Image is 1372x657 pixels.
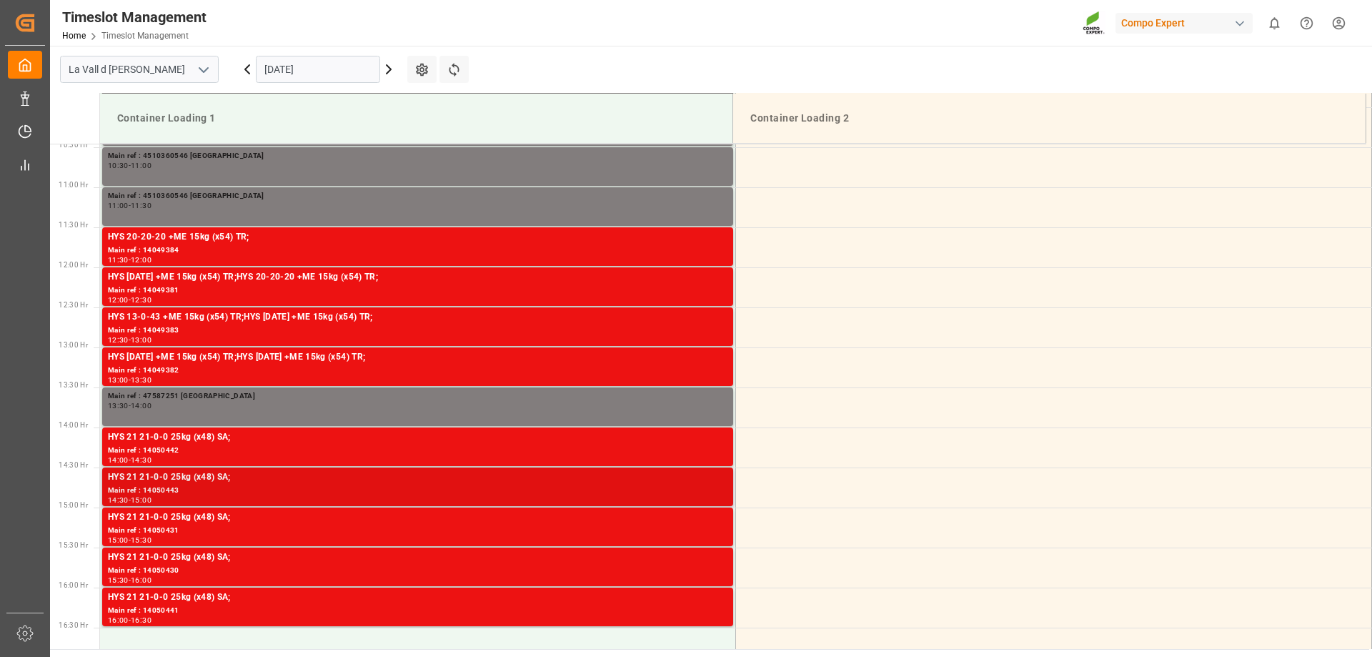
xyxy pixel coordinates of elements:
div: HYS 21 21-0-0 25kg (x48) SA; [108,470,727,485]
div: 15:00 [108,537,129,543]
div: - [129,162,131,169]
span: 15:00 Hr [59,501,88,509]
div: Main ref : 14050441 [108,605,727,617]
div: Timeslot Management [62,6,207,28]
div: - [129,377,131,383]
div: HYS 20-20-20 +ME 15kg (x54) TR; [108,230,727,244]
div: 15:00 [131,497,151,503]
div: 12:30 [108,337,129,343]
div: 11:00 [131,162,151,169]
span: 12:30 Hr [59,301,88,309]
div: Main ref : 14049384 [108,244,727,257]
div: - [129,617,131,623]
div: 14:00 [108,457,129,463]
div: 16:00 [108,617,129,623]
div: 15:30 [108,577,129,583]
div: - [129,577,131,583]
div: Main ref : 14050431 [108,525,727,537]
span: 12:00 Hr [59,261,88,269]
div: 15:30 [131,537,151,543]
div: - [129,257,131,263]
div: 16:00 [131,577,151,583]
div: Main ref : 14050443 [108,485,727,497]
div: 13:30 [131,377,151,383]
span: 14:30 Hr [59,461,88,469]
div: HYS 21 21-0-0 25kg (x48) SA; [108,550,727,565]
div: 12:00 [131,257,151,263]
div: 13:00 [108,377,129,383]
div: - [129,457,131,463]
input: Type to search/select [60,56,219,83]
div: 12:30 [131,297,151,303]
span: 10:30 Hr [59,141,88,149]
img: Screenshot%202023-09-29%20at%2010.02.21.png_1712312052.png [1083,11,1105,36]
div: Compo Expert [1115,13,1253,34]
a: Home [62,31,86,41]
div: - [129,337,131,343]
div: HYS 13-0-43 +ME 15kg (x54) TR;HYS [DATE] +ME 15kg (x54) TR; [108,310,727,325]
div: 12:00 [108,297,129,303]
div: 11:00 [108,202,129,209]
div: - [129,202,131,209]
div: Main ref : 4510360546 [GEOGRAPHIC_DATA] [108,190,727,202]
div: HYS [DATE] +ME 15kg (x54) TR;HYS [DATE] +ME 15kg (x54) TR; [108,350,727,365]
div: 16:30 [131,617,151,623]
div: Main ref : 47587251 [GEOGRAPHIC_DATA] [108,390,727,402]
div: Container Loading 1 [111,105,721,132]
div: 13:00 [131,337,151,343]
span: 14:00 Hr [59,421,88,429]
div: Main ref : 14049383 [108,325,727,337]
span: 15:30 Hr [59,541,88,549]
span: 13:00 Hr [59,341,88,349]
div: - [129,497,131,503]
button: Help Center [1291,7,1323,39]
div: HYS 21 21-0-0 25kg (x48) SA; [108,591,727,605]
div: Main ref : 4510360546 [GEOGRAPHIC_DATA] [108,150,727,162]
div: Main ref : 14049381 [108,285,727,297]
div: - [129,297,131,303]
span: 16:30 Hr [59,621,88,629]
div: 14:30 [108,497,129,503]
div: - [129,537,131,543]
div: Main ref : 14050442 [108,445,727,457]
input: DD.MM.YYYY [256,56,380,83]
div: - [129,402,131,409]
div: HYS 21 21-0-0 25kg (x48) SA; [108,430,727,445]
div: HYS [DATE] +ME 15kg (x54) TR;HYS 20-20-20 +ME 15kg (x54) TR; [108,270,727,285]
span: 13:30 Hr [59,381,88,389]
div: 10:30 [108,162,129,169]
div: 14:00 [131,402,151,409]
div: 13:30 [108,402,129,409]
div: Container Loading 2 [745,105,1354,132]
span: 16:00 Hr [59,581,88,589]
div: 11:30 [131,202,151,209]
button: show 0 new notifications [1258,7,1291,39]
button: Compo Expert [1115,9,1258,36]
div: Main ref : 14049382 [108,365,727,377]
span: 11:00 Hr [59,181,88,189]
div: 14:30 [131,457,151,463]
span: 11:30 Hr [59,221,88,229]
div: 11:30 [108,257,129,263]
div: Main ref : 14050430 [108,565,727,577]
button: open menu [192,59,214,81]
div: HYS 21 21-0-0 25kg (x48) SA; [108,510,727,525]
